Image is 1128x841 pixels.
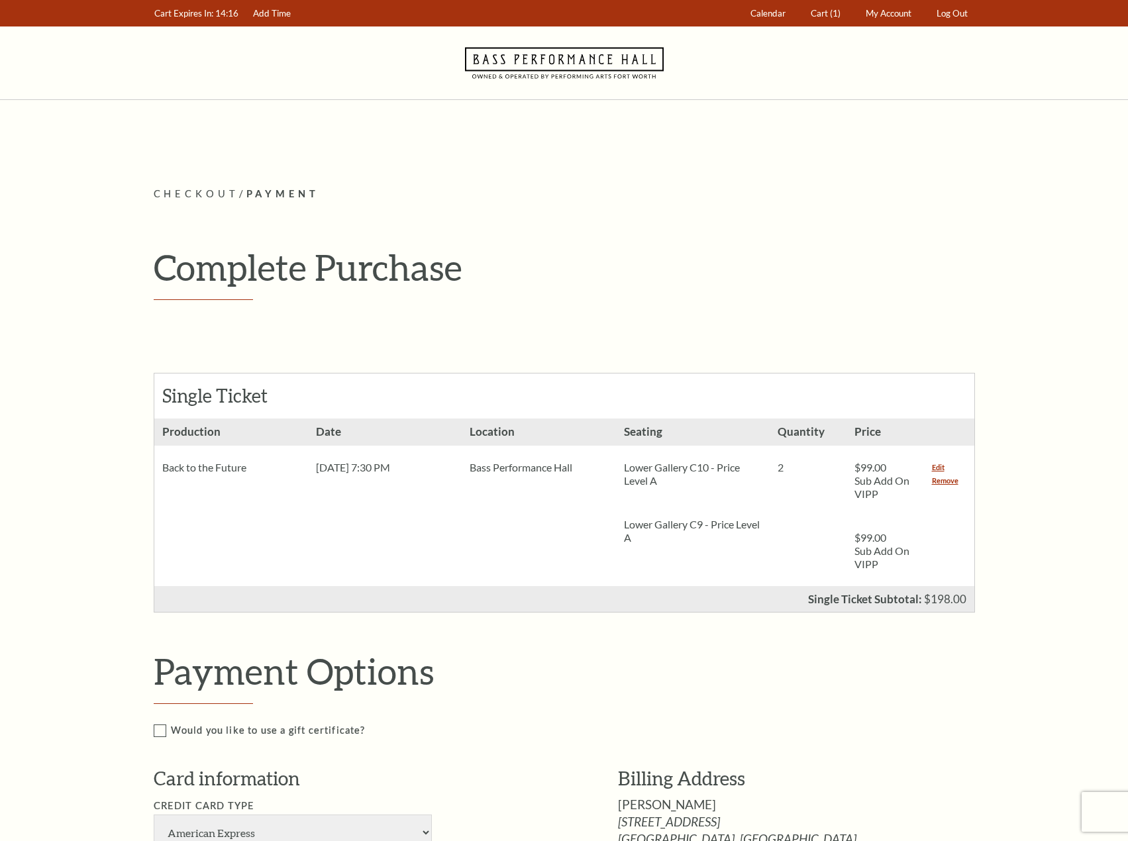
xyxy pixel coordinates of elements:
span: Cart Expires In: [154,8,213,19]
a: Remove [932,474,958,487]
span: [PERSON_NAME] [618,797,716,812]
span: (1) [830,8,841,19]
span: $198.00 [924,592,966,606]
p: Lower Gallery C10 - Price Level A [624,461,762,487]
span: Billing Address [618,767,745,789]
span: 14:16 [215,8,238,19]
p: / [154,186,975,203]
span: Cart [811,8,828,19]
h1: Complete Purchase [154,246,975,289]
span: Bass Performance Hall [470,461,572,473]
p: Lower Gallery C9 - Price Level A [624,518,762,544]
a: Calendar [744,1,792,26]
span: Checkout [154,188,239,199]
label: Would you like to use a gift certificate? [154,722,1003,739]
div: [DATE] 7:30 PM [308,446,462,489]
h3: Quantity [770,419,846,446]
p: Single Ticket Subtotal: [808,593,922,605]
h3: Location [462,419,615,446]
div: Back to the Future [154,446,308,489]
span: Payment [246,188,320,199]
h3: Price [846,419,923,446]
a: Add Time [246,1,297,26]
span: My Account [866,8,911,19]
h3: Date [308,419,462,446]
h2: Single Ticket [162,385,307,407]
p: 2 [778,461,839,474]
span: [STREET_ADDRESS] [618,815,1003,828]
h2: Payment Options [154,650,1003,693]
span: $99.00 Sub Add On VIPP [854,461,909,500]
a: Cart (1) [804,1,846,26]
a: My Account [859,1,917,26]
a: Edit [932,461,945,474]
h3: Seating [616,419,770,446]
a: Log Out [930,1,974,26]
h3: Card information [154,766,578,792]
h3: Production [154,419,308,446]
span: $99.00 Sub Add On VIPP [854,531,909,570]
span: Calendar [750,8,786,19]
label: Credit Card Type [154,800,255,811]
